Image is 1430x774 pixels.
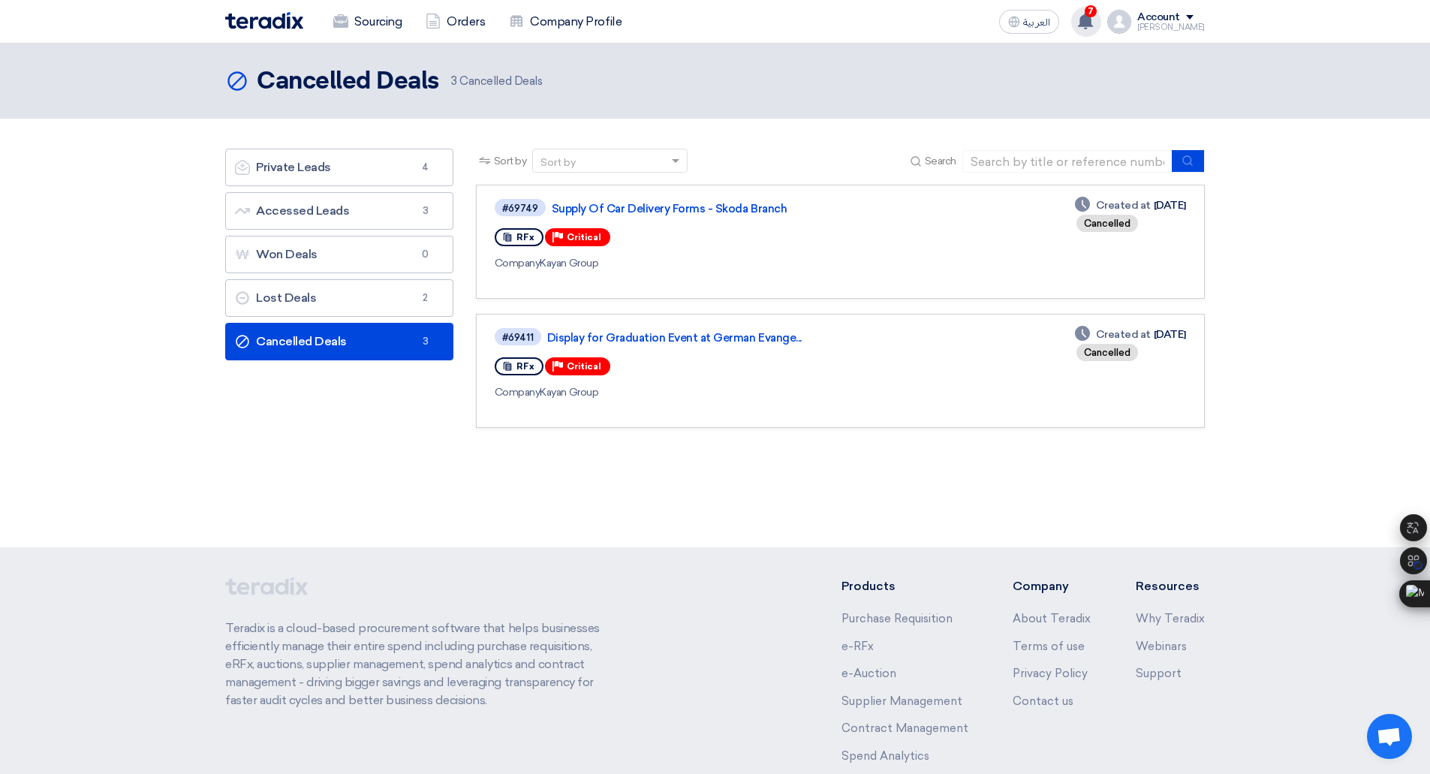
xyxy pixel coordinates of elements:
[1107,10,1131,34] img: profile_test.png
[567,361,601,372] span: Critical
[1076,344,1138,361] div: Cancelled
[1137,11,1180,24] div: Account
[1085,5,1097,17] span: 7
[841,612,953,625] a: Purchase Requisition
[502,333,534,342] div: #69411
[495,384,926,400] div: Kayan Group
[1013,577,1091,595] li: Company
[1136,612,1205,625] a: Why Teradix
[841,640,874,653] a: e-RFx
[451,74,457,88] span: 3
[1075,197,1186,213] div: [DATE]
[225,279,453,317] a: Lost Deals2
[225,12,303,29] img: Teradix logo
[417,203,435,218] span: 3
[1076,215,1138,232] div: Cancelled
[225,236,453,273] a: Won Deals0
[516,232,534,242] span: RFx
[451,73,542,90] span: Cancelled Deals
[321,5,414,38] a: Sourcing
[417,291,435,306] span: 2
[495,257,540,270] span: Company
[225,192,453,230] a: Accessed Leads3
[1075,327,1186,342] div: [DATE]
[257,67,439,97] h2: Cancelled Deals
[516,361,534,372] span: RFx
[225,149,453,186] a: Private Leads4
[552,202,927,215] a: Supply Of Car Delivery Forms - Skoda Branch
[502,203,538,213] div: #69749
[841,694,962,708] a: Supplier Management
[417,160,435,175] span: 4
[1023,17,1050,28] span: العربية
[1013,694,1073,708] a: Contact us
[495,255,930,271] div: Kayan Group
[1136,667,1182,680] a: Support
[1096,327,1151,342] span: Created at
[1136,577,1205,595] li: Resources
[495,386,540,399] span: Company
[494,153,527,169] span: Sort by
[1013,667,1088,680] a: Privacy Policy
[1013,640,1085,653] a: Terms of use
[414,5,497,38] a: Orders
[1013,612,1091,625] a: About Teradix
[417,334,435,349] span: 3
[841,577,968,595] li: Products
[999,10,1059,34] button: العربية
[547,331,923,345] a: Display for Graduation Event at German Evange...
[225,619,617,709] p: Teradix is a cloud-based procurement software that helps businesses efficiently manage their enti...
[1136,640,1187,653] a: Webinars
[841,721,968,735] a: Contract Management
[925,153,956,169] span: Search
[497,5,634,38] a: Company Profile
[1367,714,1412,759] div: Open chat
[540,155,576,170] div: Sort by
[841,667,896,680] a: e-Auction
[962,150,1173,173] input: Search by title or reference number
[1096,197,1151,213] span: Created at
[417,247,435,262] span: 0
[1137,23,1205,32] div: [PERSON_NAME]
[841,749,929,763] a: Spend Analytics
[567,232,601,242] span: Critical
[225,323,453,360] a: Cancelled Deals3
